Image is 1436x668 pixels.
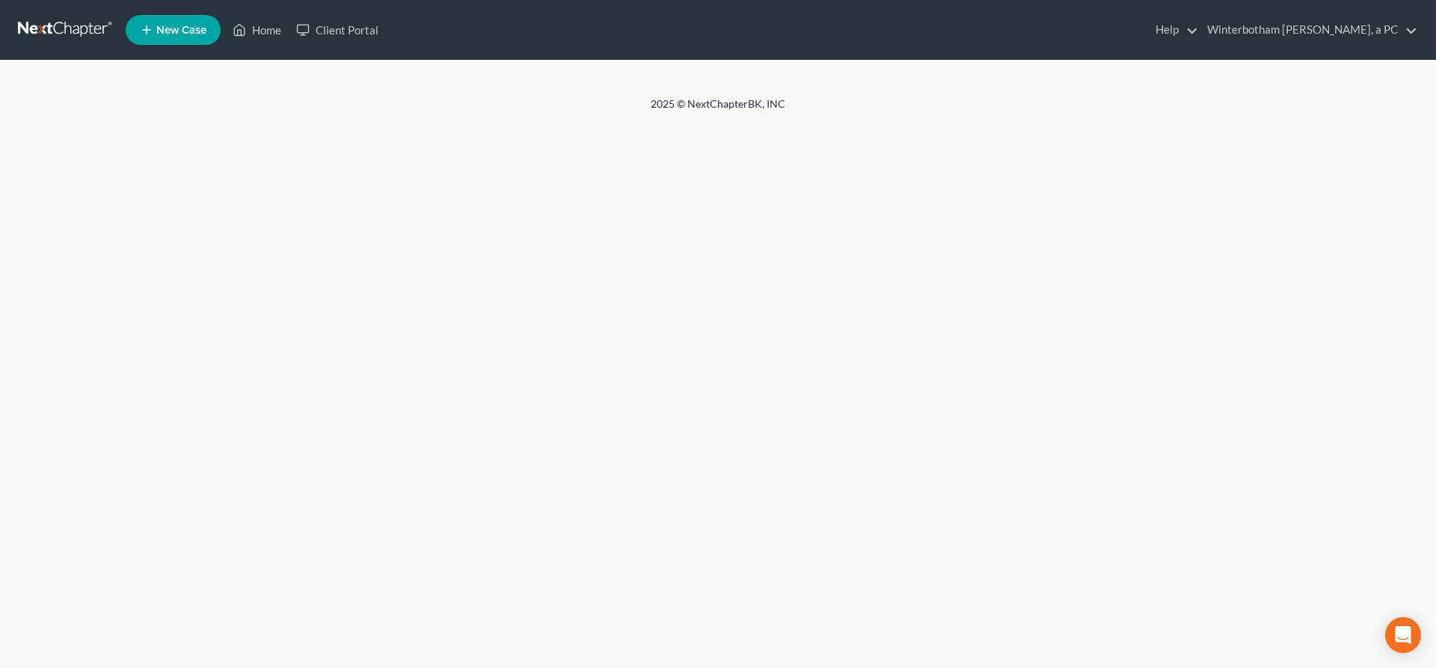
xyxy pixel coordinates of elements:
div: Open Intercom Messenger [1385,617,1421,653]
new-legal-case-button: New Case [126,15,221,45]
a: Help [1148,16,1198,43]
div: 2025 © NextChapterBK, INC [292,96,1144,123]
a: Client Portal [289,16,386,43]
a: Winterbotham [PERSON_NAME], a PC [1200,16,1417,43]
a: Home [225,16,289,43]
